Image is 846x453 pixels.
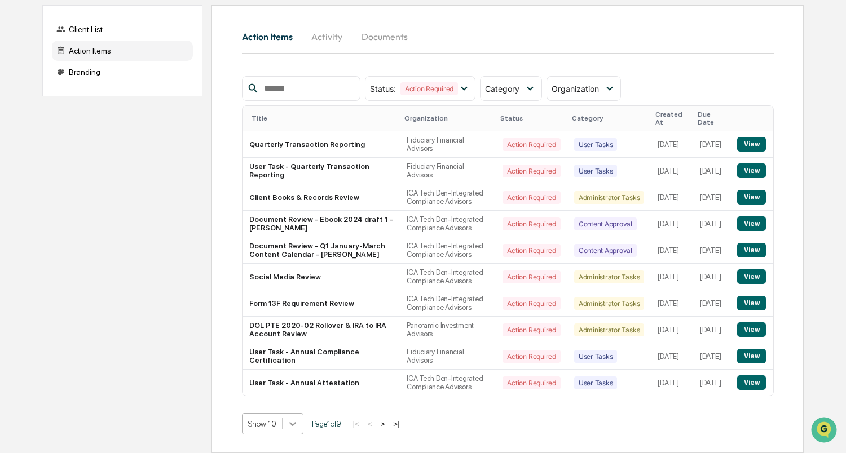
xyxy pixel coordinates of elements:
td: [DATE] [693,317,731,343]
td: [DATE] [651,184,693,211]
span: Preclearance [23,142,73,153]
button: View [737,269,766,284]
div: User Tasks [574,165,618,177]
button: >| [390,419,403,429]
td: User Task - Quarterly Transaction Reporting [243,158,400,184]
button: View [737,190,766,205]
td: Document Review - Ebook 2024 draft 1 - [PERSON_NAME] [243,211,400,237]
span: Attestations [93,142,140,153]
div: Administrator Tasks [574,191,644,204]
td: [DATE] [651,317,693,343]
td: [DATE] [693,343,731,370]
button: View [737,163,766,178]
span: Data Lookup [23,163,71,175]
div: Action Required [503,297,560,310]
button: |< [350,419,363,429]
div: Branding [52,62,193,82]
td: DOL PTE 2020-02 Rollover & IRA to IRA Account Review [243,317,400,343]
td: Form 13F Requirement Review [243,290,400,317]
div: Action Required [503,323,560,336]
p: How can we help? [11,24,205,42]
td: ICA Tech Den-Integrated Compliance Advisors [400,237,496,264]
div: Status [500,114,562,122]
div: Category [572,114,646,122]
div: Action Required [503,270,560,283]
div: Administrator Tasks [574,323,644,336]
button: < [364,419,376,429]
button: Action Items [242,23,302,50]
div: activity tabs [242,23,774,50]
div: User Tasks [574,376,618,389]
button: Activity [302,23,352,50]
td: [DATE] [693,211,731,237]
span: Category [485,84,519,94]
button: Start new chat [192,90,205,103]
td: [DATE] [693,370,731,396]
td: ICA Tech Den-Integrated Compliance Advisors [400,290,496,317]
div: Action Required [400,82,458,95]
div: Title [252,114,396,122]
td: Panoramic Investment Advisors [400,317,496,343]
td: [DATE] [651,290,693,317]
td: User Task - Annual Compliance Certification [243,343,400,370]
a: 🗄️Attestations [77,137,144,158]
div: We're available if you need us! [38,97,143,106]
div: Content Approval [574,217,637,230]
div: Administrator Tasks [574,270,644,283]
button: > [377,419,389,429]
a: 🖐️Preclearance [7,137,77,158]
td: [DATE] [693,237,731,264]
td: Client Books & Records Review [243,184,400,211]
div: 🔎 [11,165,20,174]
td: [DATE] [693,131,731,158]
div: User Tasks [574,138,618,151]
button: View [737,296,766,310]
td: Fiduciary Financial Advisors [400,131,496,158]
div: Action Required [503,376,560,389]
span: Status : [370,84,396,94]
div: Start new chat [38,86,185,97]
div: Action Items [52,41,193,61]
td: [DATE] [693,158,731,184]
a: 🔎Data Lookup [7,159,76,179]
td: [DATE] [693,290,731,317]
div: Action Required [503,217,560,230]
span: Page 1 of 9 [312,419,341,428]
div: Created At [655,110,689,126]
td: Quarterly Transaction Reporting [243,131,400,158]
button: View [737,137,766,152]
button: Documents [352,23,417,50]
button: View [737,243,766,257]
div: User Tasks [574,350,618,363]
div: Action Required [503,138,560,151]
td: Fiduciary Financial Advisors [400,158,496,184]
button: View [737,375,766,390]
td: ICA Tech Den-Integrated Compliance Advisors [400,211,496,237]
td: Social Media Review [243,264,400,290]
button: View [737,349,766,363]
td: [DATE] [651,131,693,158]
div: Content Approval [574,244,637,257]
div: Organization [404,114,491,122]
td: [DATE] [651,343,693,370]
td: ICA Tech Den-Integrated Compliance Advisors [400,264,496,290]
td: Fiduciary Financial Advisors [400,343,496,370]
div: 🖐️ [11,143,20,152]
td: ICA Tech Den-Integrated Compliance Advisors [400,184,496,211]
button: View [737,216,766,231]
td: [DATE] [651,264,693,290]
div: 🗄️ [82,143,91,152]
td: User Task - Annual Attestation [243,370,400,396]
div: Client List [52,19,193,39]
div: Action Required [503,350,560,363]
td: [DATE] [651,237,693,264]
div: Action Required [503,244,560,257]
span: Pylon [112,191,136,199]
td: [DATE] [693,264,731,290]
div: Administrator Tasks [574,297,644,310]
td: ICA Tech Den-Integrated Compliance Advisors [400,370,496,396]
div: Due Date [698,110,726,126]
span: Organization [552,84,599,94]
